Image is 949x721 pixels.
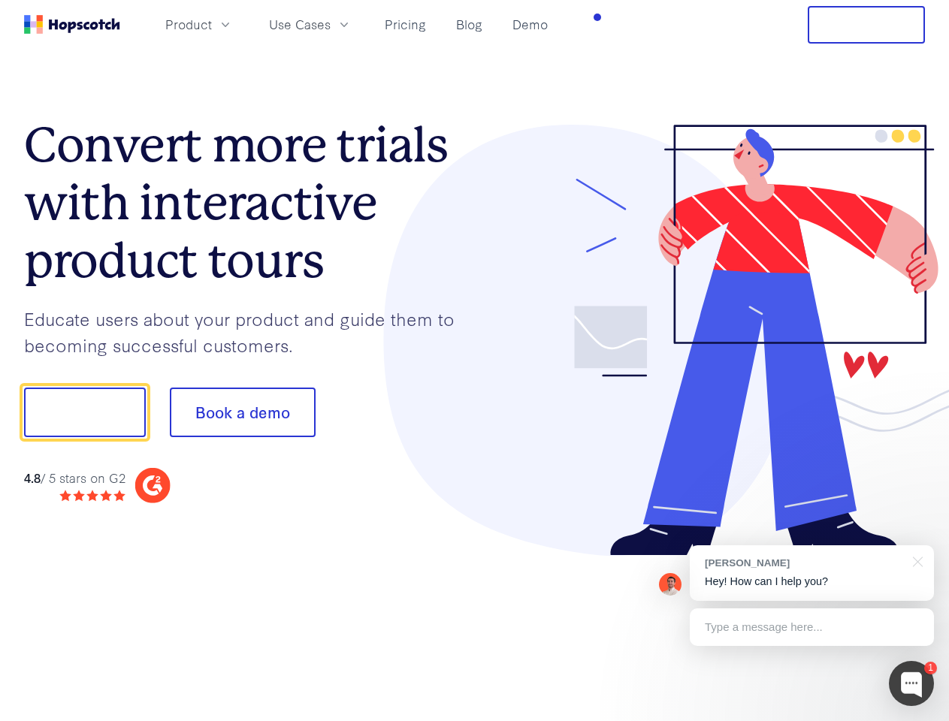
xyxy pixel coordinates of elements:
p: Educate users about your product and guide them to becoming successful customers. [24,306,475,357]
button: Free Trial [808,6,925,44]
img: Mark Spera [659,573,682,596]
span: Use Cases [269,15,331,34]
span: Product [165,15,212,34]
div: / 5 stars on G2 [24,469,125,487]
button: Show me! [24,388,146,437]
button: Book a demo [170,388,316,437]
div: [PERSON_NAME] [705,556,904,570]
h1: Convert more trials with interactive product tours [24,116,475,289]
strong: 4.8 [24,469,41,486]
button: Use Cases [260,12,361,37]
div: Type a message here... [690,608,934,646]
p: Hey! How can I help you? [705,574,919,590]
a: Blog [450,12,488,37]
a: Demo [506,12,554,37]
button: Product [156,12,242,37]
div: 1 [924,662,937,674]
a: Pricing [379,12,432,37]
a: Home [24,15,120,34]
